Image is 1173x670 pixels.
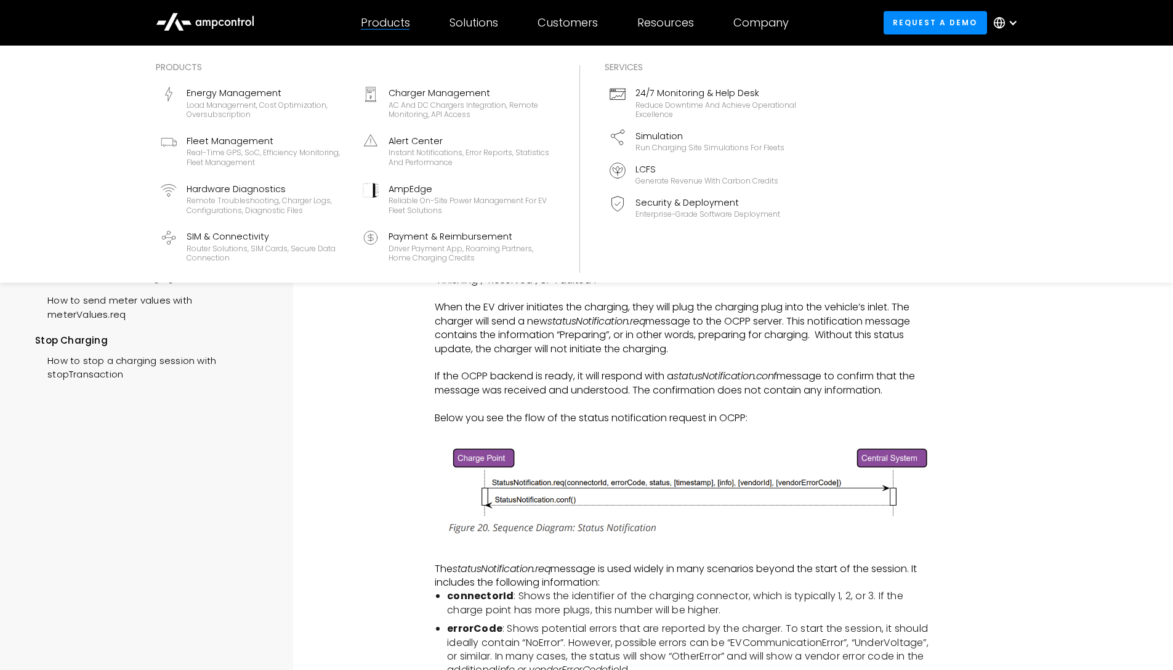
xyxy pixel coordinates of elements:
a: How to send meter values with meterValues.req [35,288,270,325]
div: Customers [538,16,598,30]
div: 24/7 Monitoring & Help Desk [635,86,797,100]
div: Products [156,60,555,74]
div: Services [605,60,802,74]
a: Request a demo [884,11,987,34]
div: Reliable On-site Power Management for EV Fleet Solutions [389,196,550,215]
a: Security & DeploymentEnterprise-grade software deployment [605,191,802,224]
p: The message is used widely in many scenarios beyond the start of the session. It includes the fol... [435,562,932,590]
em: statusNotification.req [547,314,645,328]
div: Enterprise-grade software deployment [635,209,780,219]
div: Solutions [449,16,498,30]
strong: connectorId [447,589,514,603]
div: Run charging site simulations for fleets [635,143,784,153]
div: Router Solutions, SIM Cards, Secure Data Connection [187,244,348,263]
div: Hardware Diagnostics [187,182,348,196]
a: 24/7 Monitoring & Help DeskReduce downtime and achieve operational excellence [605,81,802,124]
div: Payment & Reimbursement [389,230,550,243]
p: ‍ [435,548,932,562]
div: Instant notifications, error reports, statistics and performance [389,148,550,167]
strong: errorCode [447,621,502,636]
div: Simulation [635,129,784,143]
a: SIM & ConnectivityRouter Solutions, SIM Cards, Secure Data Connection [156,225,353,268]
a: How to stop a charging session with stopTransaction [35,348,270,385]
div: Company [733,16,789,30]
img: status notification request in OCPP [435,438,932,542]
p: ‍ [435,397,932,411]
a: AmpEdgeReliable On-site Power Management for EV Fleet Solutions [358,177,555,220]
div: LCFS [635,163,778,176]
p: ‍ [435,287,932,301]
a: Hardware DiagnosticsRemote troubleshooting, charger logs, configurations, diagnostic files [156,177,353,220]
div: Real-time GPS, SoC, efficiency monitoring, fleet management [187,148,348,167]
p: When the EV driver initiates the charging, they will plug the charging plug into the vehicle’s in... [435,301,932,356]
div: Resources [637,16,694,30]
div: Energy Management [187,86,348,100]
div: AmpEdge [389,182,550,196]
div: Charger Management [389,86,550,100]
div: SIM & Connectivity [187,230,348,243]
div: Security & Deployment [635,196,780,209]
em: statusNotification.conf [674,369,776,383]
p: If the OCPP backend is ready, it will respond with a message to confirm that the message was rece... [435,369,932,397]
a: Energy ManagementLoad management, cost optimization, oversubscription [156,81,353,124]
div: Remote troubleshooting, charger logs, configurations, diagnostic files [187,196,348,215]
div: Products [361,16,410,30]
div: Stop Charging [35,334,270,347]
a: Alert CenterInstant notifications, error reports, statistics and performance [358,129,555,172]
div: Driver Payment App, Roaming Partners, Home Charging Credits [389,244,550,263]
em: statusNotification.req [453,562,550,576]
p: ‍ [435,425,932,438]
div: Reduce downtime and achieve operational excellence [635,100,797,119]
a: Fleet ManagementReal-time GPS, SoC, efficiency monitoring, fleet management [156,129,353,172]
div: Generate revenue with carbon credits [635,176,778,186]
div: Load management, cost optimization, oversubscription [187,100,348,119]
p: ‍ [435,356,932,369]
div: Alert Center [389,134,550,148]
div: Fleet Management [187,134,348,148]
a: Charger ManagementAC and DC chargers integration, remote monitoring, API access [358,81,555,124]
a: LCFSGenerate revenue with carbon credits [605,158,802,191]
li: : Shows the identifier of the charging connector, which is typically 1, 2, or 3. If the charge po... [447,589,932,617]
a: SimulationRun charging site simulations for fleets [605,124,802,158]
a: Payment & ReimbursementDriver Payment App, Roaming Partners, Home Charging Credits [358,225,555,268]
p: Below you see the flow of the status notification request in OCPP: [435,411,932,425]
div: AC and DC chargers integration, remote monitoring, API access [389,100,550,119]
